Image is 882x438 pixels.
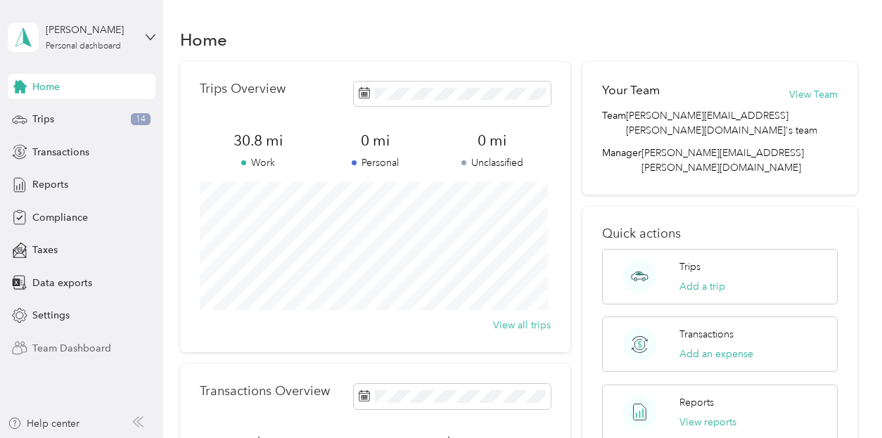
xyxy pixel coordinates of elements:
[32,243,58,257] span: Taxes
[493,318,551,333] button: View all trips
[180,32,227,47] h1: Home
[602,146,641,175] span: Manager
[8,416,79,431] button: Help center
[602,108,626,138] span: Team
[131,113,151,126] span: 14
[803,359,882,438] iframe: Everlance-gr Chat Button Frame
[200,131,317,150] span: 30.8 mi
[679,279,725,294] button: Add a trip
[641,147,804,174] span: [PERSON_NAME][EMAIL_ADDRESS][PERSON_NAME][DOMAIN_NAME]
[200,155,317,170] p: Work
[602,226,838,241] p: Quick actions
[679,415,736,430] button: View reports
[317,155,433,170] p: Personal
[32,79,60,94] span: Home
[32,145,89,160] span: Transactions
[32,112,54,127] span: Trips
[679,347,753,361] button: Add an expense
[679,259,701,274] p: Trips
[434,155,551,170] p: Unclassified
[434,131,551,150] span: 0 mi
[789,87,838,102] button: View Team
[679,327,734,342] p: Transactions
[32,308,70,323] span: Settings
[32,177,68,192] span: Reports
[626,108,838,138] span: [PERSON_NAME][EMAIL_ADDRESS][PERSON_NAME][DOMAIN_NAME]'s team
[46,42,121,51] div: Personal dashboard
[32,276,92,290] span: Data exports
[602,82,660,99] h2: Your Team
[317,131,433,150] span: 0 mi
[679,395,714,410] p: Reports
[32,210,88,225] span: Compliance
[32,341,111,356] span: Team Dashboard
[200,384,330,399] p: Transactions Overview
[46,22,134,37] div: [PERSON_NAME]
[200,82,286,96] p: Trips Overview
